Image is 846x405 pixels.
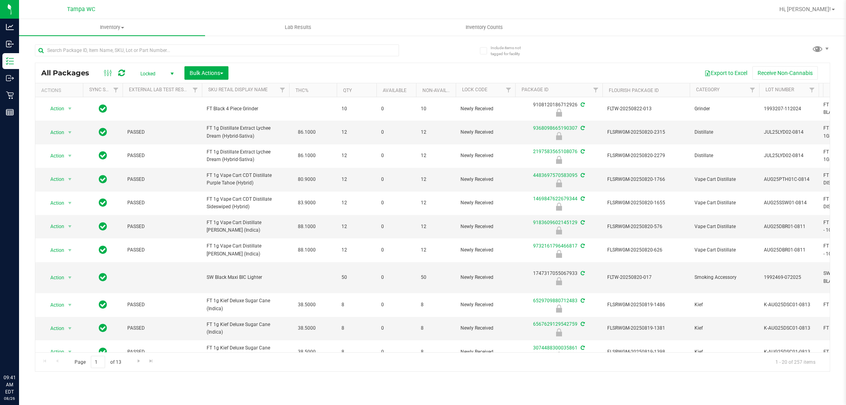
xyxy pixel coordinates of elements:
span: 38.5000 [294,322,320,334]
span: 88.1000 [294,244,320,256]
div: Newly Received [514,352,604,360]
a: 2197583565108076 [533,149,577,154]
button: Bulk Actions [184,66,228,80]
span: JUL25LYD02-0814 [764,129,814,136]
a: External Lab Test Result [129,87,191,92]
input: 1 [91,356,105,368]
span: 50 [421,274,451,281]
span: Vape Cart Distillate [694,246,754,254]
a: Lab Results [205,19,391,36]
span: FLTW-20250822-013 [607,105,685,113]
span: Newly Received [460,324,510,332]
span: Distillate [694,152,754,159]
a: Filter [806,83,819,97]
span: PASSED [127,223,197,230]
span: FT 1g Vape Cart CDT Distillate Sideswiped (Hybrid) [207,196,284,211]
span: 12 [341,152,372,159]
span: 38.5000 [294,346,320,358]
a: Inventory Counts [391,19,577,36]
a: THC% [295,88,309,93]
span: Sync from Compliance System [579,298,585,303]
button: Receive Non-Cannabis [752,66,818,80]
span: K-AUG25DSC01-0813 [764,301,814,309]
span: Kief [694,348,754,356]
span: Inventory [19,24,205,31]
a: 9183609602145129 [533,220,577,225]
a: Flourish Package ID [609,88,659,93]
a: Filter [276,83,289,97]
span: 8 [341,348,372,356]
span: Action [43,323,65,334]
span: In Sync [99,221,107,232]
span: Newly Received [460,348,510,356]
span: select [65,346,75,357]
span: 8 [421,301,451,309]
span: 12 [341,223,372,230]
span: Tampa WC [67,6,95,13]
span: In Sync [99,299,107,310]
span: PASSED [127,199,197,207]
div: Newly Received [514,109,604,117]
div: Newly Received [514,250,604,258]
span: Action [43,299,65,311]
a: Non-Available [422,88,458,93]
span: In Sync [99,127,107,138]
span: FLSRWGM-20250819-1381 [607,324,685,332]
p: 08/26 [4,395,15,401]
span: FT 1g Kief Deluxe Sugar Cane (Indica) [207,321,284,336]
a: Qty [343,88,352,93]
span: Action [43,174,65,185]
span: select [65,272,75,283]
a: Go to the next page [133,356,144,367]
span: Action [43,127,65,138]
span: PASSED [127,129,197,136]
span: Kief [694,301,754,309]
span: Vape Cart Distillate [694,176,754,183]
iframe: Resource center [8,342,32,365]
inline-svg: Reports [6,108,14,116]
span: FT 1g Kief Deluxe Sugar Cane (Indica) [207,297,284,312]
span: In Sync [99,103,107,114]
div: Actions [41,88,80,93]
span: 8 [341,301,372,309]
div: Newly Received [514,203,604,211]
span: PASSED [127,152,197,159]
input: Search Package ID, Item Name, SKU, Lot or Part Number... [35,44,399,56]
span: 12 [421,176,451,183]
span: Action [43,221,65,232]
span: Page of 13 [68,356,128,368]
span: 0 [381,348,411,356]
div: 9108120186712926 [514,101,604,117]
span: Grinder [694,105,754,113]
span: Vape Cart Distillate [694,223,754,230]
span: 80.9000 [294,174,320,185]
span: Action [43,272,65,283]
span: FLSRWGM-20250820-576 [607,223,685,230]
span: 0 [381,152,411,159]
span: select [65,221,75,232]
span: 8 [341,324,372,332]
a: 3074488300035861 [533,345,577,351]
span: 0 [381,274,411,281]
span: select [65,103,75,114]
span: 8 [421,324,451,332]
a: Filter [502,83,515,97]
button: Export to Excel [699,66,752,80]
span: 0 [381,301,411,309]
p: 09:41 AM EDT [4,374,15,395]
span: Sync from Compliance System [579,321,585,327]
div: Newly Received [514,179,604,187]
span: In Sync [99,322,107,334]
span: In Sync [99,197,107,208]
span: Sync from Compliance System [579,243,585,249]
span: 50 [341,274,372,281]
span: 1993207-112024 [764,105,814,113]
span: 12 [341,129,372,136]
span: Newly Received [460,152,510,159]
span: PASSED [127,301,197,309]
div: Newly Received [514,305,604,313]
span: FLSRWGM-20250820-626 [607,246,685,254]
span: K-AUG25DSC01-0813 [764,348,814,356]
div: Newly Received [514,277,604,285]
span: 88.1000 [294,221,320,232]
